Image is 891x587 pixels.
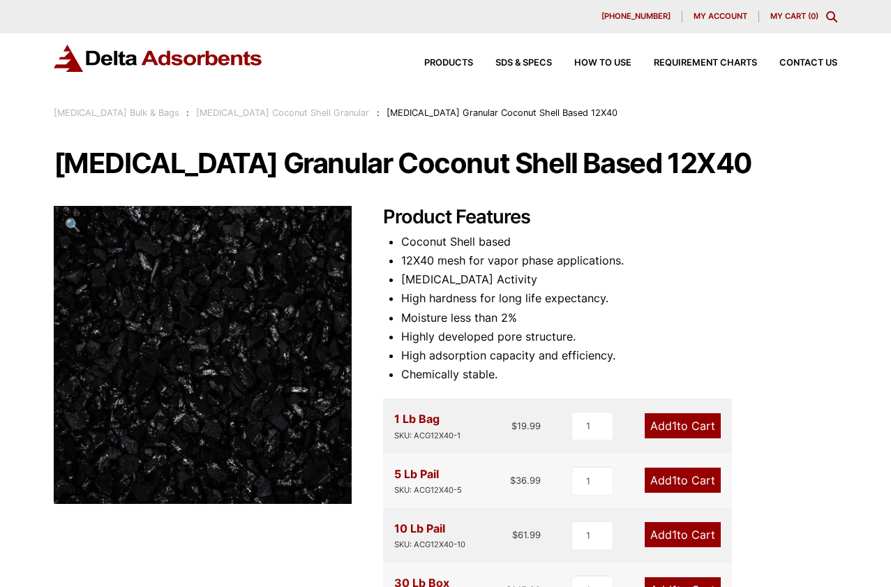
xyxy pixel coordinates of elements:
[401,365,837,384] li: Chemically stable.
[54,149,838,178] h1: [MEDICAL_DATA] Granular Coconut Shell Based 12X40
[54,206,92,244] a: View full-screen image gallery
[424,59,473,68] span: Products
[401,251,837,270] li: 12X40 mesh for vapor phase applications.
[401,270,837,289] li: [MEDICAL_DATA] Activity
[394,484,462,497] div: SKU: ACG12X40-5
[473,59,552,68] a: SDS & SPECS
[590,11,682,22] a: [PHONE_NUMBER]
[394,429,461,443] div: SKU: ACG12X40-1
[645,413,721,438] a: Add1to Cart
[401,232,837,251] li: Coconut Shell based
[779,59,837,68] span: Contact Us
[552,59,631,68] a: How to Use
[401,346,837,365] li: High adsorption capacity and efficiency.
[510,475,516,486] span: $
[401,309,837,327] li: Moisture less than 2%
[694,13,747,20] span: My account
[394,465,462,497] div: 5 Lb Pail
[672,528,677,542] span: 1
[645,468,721,493] a: Add1to Cart
[826,11,837,22] div: Toggle Modal Content
[394,519,465,551] div: 10 Lb Pail
[511,420,517,431] span: $
[387,107,617,118] span: [MEDICAL_DATA] Granular Coconut Shell Based 12X40
[196,107,369,118] a: [MEDICAL_DATA] Coconut Shell Granular
[601,13,671,20] span: [PHONE_NUMBER]
[512,529,541,540] bdi: 61.99
[377,107,380,118] span: :
[654,59,757,68] span: Requirement Charts
[510,475,541,486] bdi: 36.99
[401,327,837,346] li: Highly developed pore structure.
[401,289,837,308] li: High hardness for long life expectancy.
[511,420,541,431] bdi: 19.99
[383,206,838,229] h2: Product Features
[65,217,81,232] span: 🔍
[54,107,179,118] a: [MEDICAL_DATA] Bulk & Bags
[512,529,518,540] span: $
[394,410,461,442] div: 1 Lb Bag
[186,107,189,118] span: :
[770,11,818,21] a: My Cart (0)
[54,45,263,72] img: Delta Adsorbents
[574,59,631,68] span: How to Use
[672,419,677,433] span: 1
[672,473,677,487] span: 1
[631,59,757,68] a: Requirement Charts
[682,11,759,22] a: My account
[394,538,465,551] div: SKU: ACG12X40-10
[402,59,473,68] a: Products
[495,59,552,68] span: SDS & SPECS
[757,59,837,68] a: Contact Us
[645,522,721,547] a: Add1to Cart
[811,11,816,21] span: 0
